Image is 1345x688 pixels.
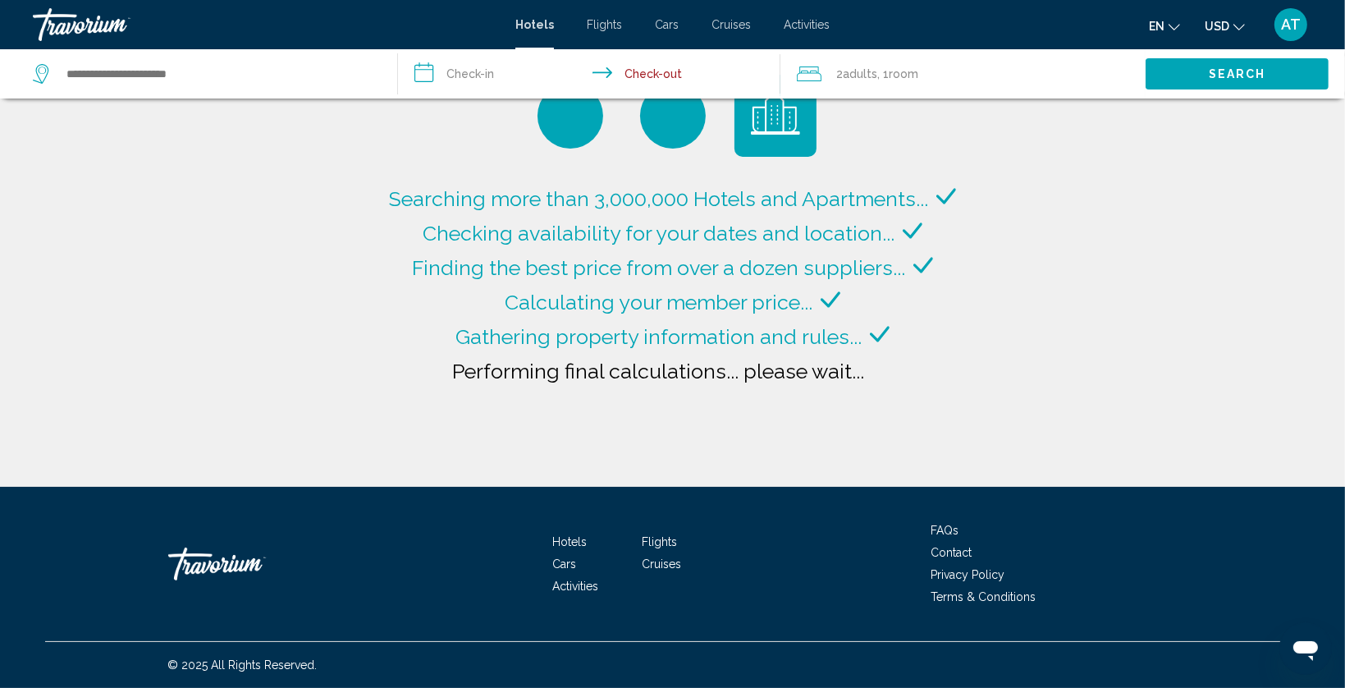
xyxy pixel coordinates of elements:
[931,546,972,559] a: Contact
[1146,58,1329,89] button: Search
[642,535,677,548] a: Flights
[1281,16,1301,33] span: AT
[398,49,780,99] button: Check in and out dates
[1279,622,1332,675] iframe: 메시징 창을 시작하는 버튼
[505,290,812,314] span: Calculating your member price...
[1205,14,1245,38] button: Change currency
[1205,20,1229,33] span: USD
[389,186,928,211] span: Searching more than 3,000,000 Hotels and Apartments...
[515,18,554,31] a: Hotels
[1149,20,1164,33] span: en
[655,18,679,31] a: Cars
[33,8,499,41] a: Travorium
[1209,68,1266,81] span: Search
[453,359,865,383] span: Performing final calculations... please wait...
[877,62,918,85] span: , 1
[931,590,1036,603] a: Terms & Conditions
[784,18,830,31] a: Activities
[843,67,877,80] span: Adults
[836,62,877,85] span: 2
[168,658,318,672] span: © 2025 All Rights Reserved.
[780,49,1146,99] button: Travelers: 2 adults, 0 children
[931,524,959,537] a: FAQs
[168,539,332,589] a: Travorium
[412,255,905,280] span: Finding the best price from over a dozen suppliers...
[1270,7,1312,42] button: User Menu
[931,568,1005,581] a: Privacy Policy
[423,221,894,245] span: Checking availability for your dates and location...
[552,557,576,571] a: Cars
[552,535,587,548] a: Hotels
[552,580,598,593] a: Activities
[711,18,751,31] a: Cruises
[1149,14,1180,38] button: Change language
[455,324,862,349] span: Gathering property information and rules...
[642,557,681,571] a: Cruises
[587,18,622,31] a: Flights
[889,67,918,80] span: Room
